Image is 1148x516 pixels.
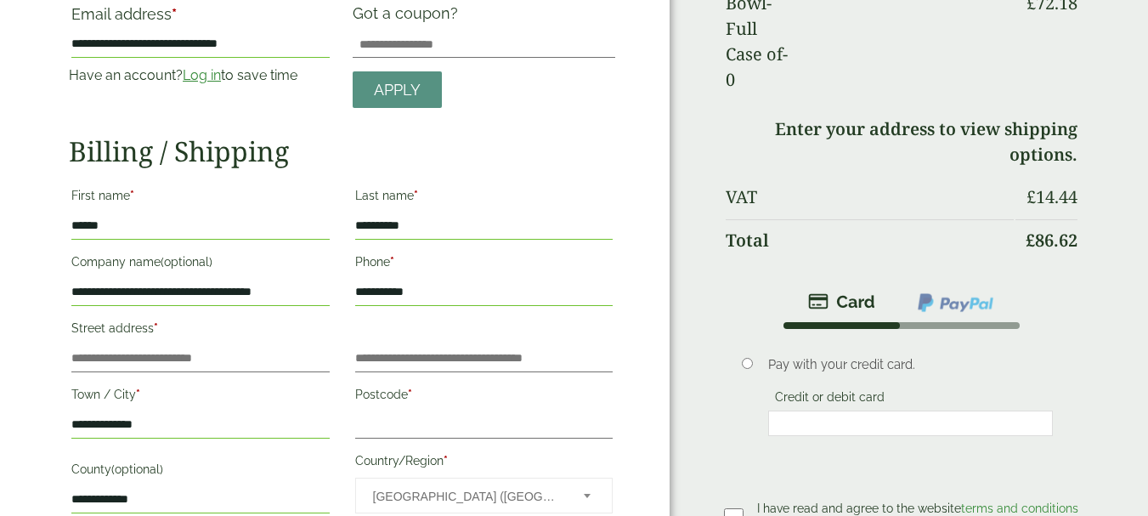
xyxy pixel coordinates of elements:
th: Total [726,219,1014,261]
label: Credit or debit card [768,390,891,409]
label: Phone [355,250,614,279]
abbr: required [408,388,412,401]
span: Country/Region [355,478,614,513]
p: Pay with your credit card. [768,355,1053,374]
label: Got a coupon? [353,4,465,31]
abbr: required [172,5,177,23]
bdi: 14.44 [1026,185,1077,208]
label: Country/Region [355,449,614,478]
span: I have read and agree to the website [757,502,1078,515]
h2: Billing / Shipping [69,135,615,167]
bdi: 86.62 [1026,229,1077,252]
label: Last name [355,184,614,213]
abbr: required [136,388,140,401]
abbr: required [414,189,418,202]
span: United Kingdom (UK) [373,479,562,514]
label: Town / City [71,383,330,411]
span: Apply [374,81,421,99]
a: Log in [183,67,221,83]
label: Company name [71,250,330,279]
abbr: required [130,189,134,202]
a: Apply [353,71,442,108]
label: Email address [71,7,330,31]
td: Enter your address to view shipping options. [726,109,1077,175]
abbr: required [390,255,394,269]
span: £ [1026,185,1036,208]
iframe: Secure card payment input frame [773,416,1048,431]
label: Postcode [355,383,614,411]
label: County [71,457,330,486]
a: terms and conditions [961,502,1078,515]
span: (optional) [161,255,212,269]
label: First name [71,184,330,213]
p: Have an account? to save time [69,65,332,86]
img: ppcp-gateway.png [916,292,995,314]
abbr: required [444,454,448,468]
span: £ [1026,229,1035,252]
label: Street address [71,316,330,345]
span: (optional) [111,462,163,476]
th: VAT [726,177,1014,218]
abbr: required [154,321,158,335]
img: stripe.png [808,292,875,312]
